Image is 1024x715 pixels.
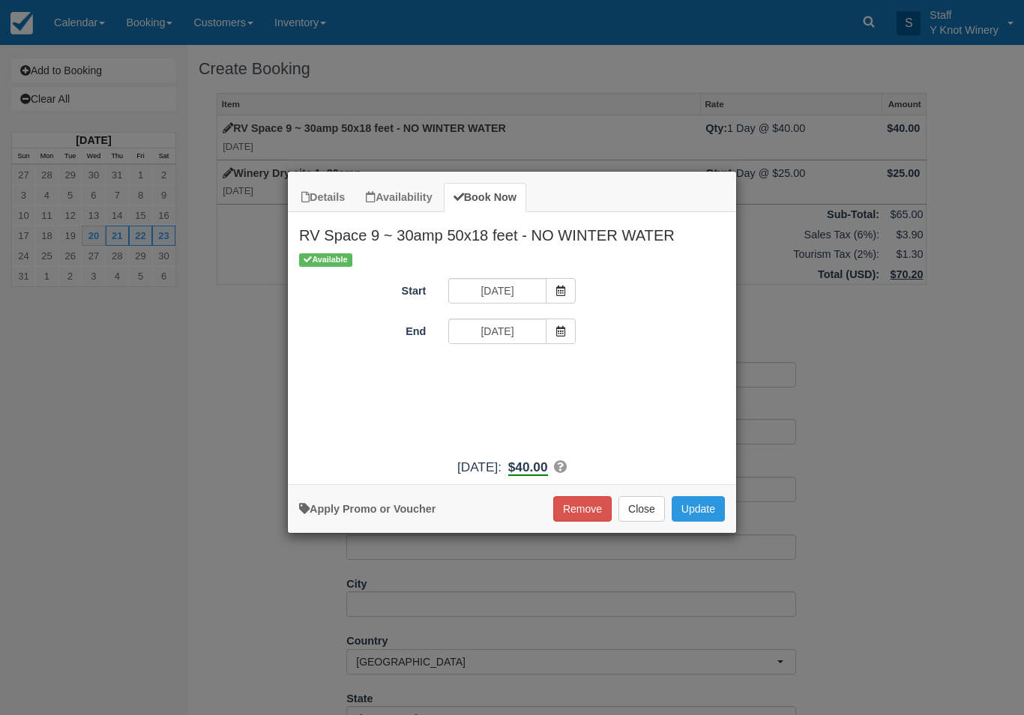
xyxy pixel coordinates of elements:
[299,503,436,515] a: Apply Voucher
[288,278,437,299] label: Start
[356,183,442,212] a: Availability
[288,319,437,340] label: End
[288,458,736,477] div: :
[288,212,736,251] h2: RV Space 9 ~ 30amp 50x18 feet - NO WINTER WATER
[292,183,355,212] a: Details
[299,253,352,266] span: Available
[553,496,612,522] button: Remove
[288,212,736,477] div: Item Modal
[508,459,548,476] b: $40.00
[672,496,725,522] button: Update
[618,496,665,522] button: Close
[444,183,526,212] a: Book Now
[457,459,498,474] span: [DATE]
